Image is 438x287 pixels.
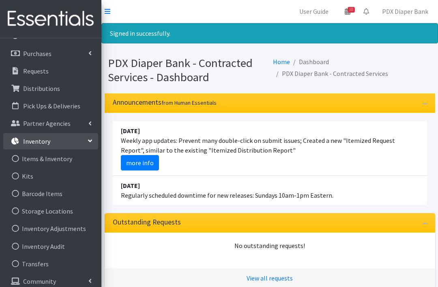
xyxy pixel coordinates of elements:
[113,121,427,176] li: Weekly app updates: Prevent many double-click on submit issues; Created a new "Itemized Request R...
[101,23,438,43] div: Signed in successfully.
[338,3,357,19] a: 10
[113,241,427,250] div: No outstanding requests!
[3,63,98,79] a: Requests
[113,176,427,205] li: Regularly scheduled downtime for new releases: Sundays 10am-1pm Eastern.
[3,80,98,97] a: Distributions
[348,7,355,13] span: 10
[23,119,71,127] p: Partner Agencies
[3,186,98,202] a: Barcode Items
[376,3,435,19] a: PDX Diaper Bank
[23,84,60,93] p: Distributions
[273,58,290,66] a: Home
[23,277,56,285] p: Community
[161,99,217,106] small: from Human Essentials
[108,56,267,84] h1: PDX Diaper Bank - Contracted Services - Dashboard
[121,181,140,190] strong: [DATE]
[113,98,217,107] h3: Announcements
[3,151,98,167] a: Items & Inventory
[3,168,98,184] a: Kits
[3,238,98,255] a: Inventory Audit
[290,56,329,68] li: Dashboard
[3,133,98,149] a: Inventory
[23,102,80,110] p: Pick Ups & Deliveries
[3,45,98,62] a: Purchases
[3,98,98,114] a: Pick Ups & Deliveries
[23,67,49,75] p: Requests
[23,137,50,145] p: Inventory
[273,68,388,80] li: PDX Diaper Bank - Contracted Services
[3,220,98,237] a: Inventory Adjustments
[3,256,98,272] a: Transfers
[23,50,52,58] p: Purchases
[121,155,159,170] a: more info
[113,218,181,227] h3: Outstanding Requests
[247,274,293,282] a: View all requests
[121,127,140,135] strong: [DATE]
[3,115,98,132] a: Partner Agencies
[293,3,335,19] a: User Guide
[3,203,98,219] a: Storage Locations
[3,5,98,32] img: HumanEssentials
